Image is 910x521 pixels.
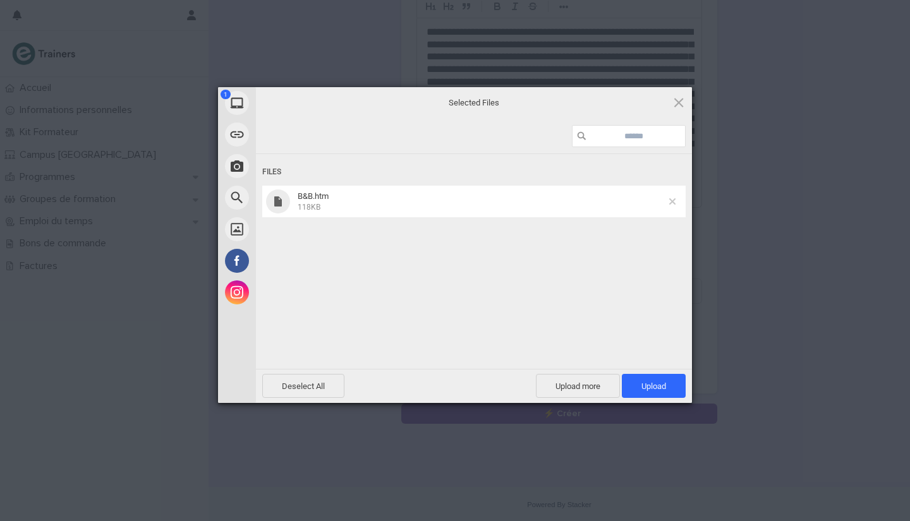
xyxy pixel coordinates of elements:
span: Upload [641,381,666,391]
span: Click here or hit ESC to close picker [672,95,686,109]
span: 118KB [298,203,320,212]
span: B&B.htm [294,191,669,212]
div: Web Search [218,182,370,213]
div: My Device [218,87,370,119]
div: Files [262,160,686,184]
span: B&B.htm [298,191,329,201]
span: Selected Files [348,97,600,108]
span: 1 [221,90,231,99]
div: Unsplash [218,213,370,245]
div: Facebook [218,245,370,277]
div: Take Photo [218,150,370,182]
div: Instagram [218,277,370,308]
div: Link (URL) [218,119,370,150]
span: Deselect All [262,374,344,398]
span: Upload more [536,374,620,398]
span: Upload [622,374,686,398]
